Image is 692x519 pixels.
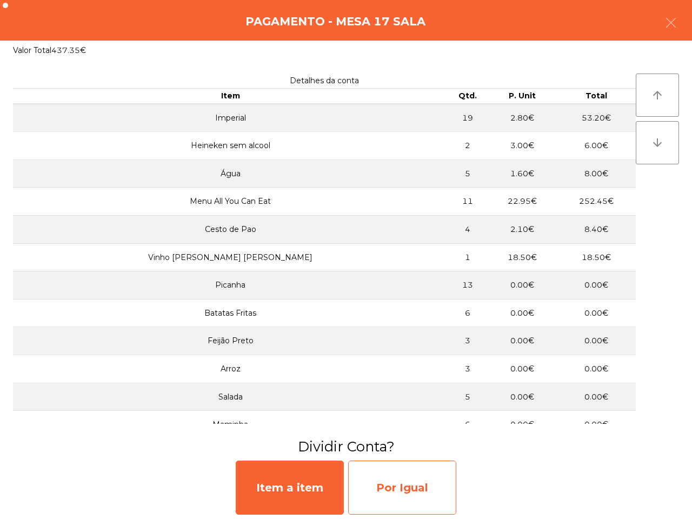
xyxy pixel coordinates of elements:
span: 437.35€ [51,45,86,55]
td: Feijão Preto [13,327,448,355]
td: 53.20€ [557,104,636,132]
td: 0.00€ [557,411,636,439]
td: 5 [448,383,487,411]
td: 0.00€ [487,299,557,327]
td: 5 [448,159,487,188]
td: Arroz [13,355,448,383]
td: 1.60€ [487,159,557,188]
td: Vinho [PERSON_NAME] [PERSON_NAME] [13,243,448,271]
td: Água [13,159,448,188]
div: Por Igual [348,461,456,515]
th: Total [557,89,636,104]
td: 22.95€ [487,188,557,216]
td: 18.50€ [557,243,636,271]
td: 6 [448,299,487,327]
span: Detalhes da conta [290,76,359,85]
i: arrow_upward [651,89,664,102]
td: 8.00€ [557,159,636,188]
td: Heineken sem alcool [13,132,448,160]
td: 1 [448,243,487,271]
td: 0.00€ [557,327,636,355]
td: Cesto de Pao [13,216,448,244]
td: Menu All You Can Eat [13,188,448,216]
td: Maminha [13,411,448,439]
td: 2.80€ [487,104,557,132]
td: 4 [448,216,487,244]
i: arrow_downward [651,136,664,149]
td: 252.45€ [557,188,636,216]
span: Valor Total [13,45,51,55]
td: 6 [448,411,487,439]
td: Picanha [13,271,448,300]
td: 2.10€ [487,216,557,244]
td: 0.00€ [557,355,636,383]
td: 0.00€ [487,383,557,411]
td: 11 [448,188,487,216]
button: arrow_downward [636,121,679,164]
th: Qtd. [448,89,487,104]
th: Item [13,89,448,104]
td: 13 [448,271,487,300]
td: 0.00€ [487,271,557,300]
td: 6.00€ [557,132,636,160]
td: Salada [13,383,448,411]
td: 0.00€ [557,271,636,300]
td: 18.50€ [487,243,557,271]
td: 0.00€ [487,327,557,355]
h4: Pagamento - Mesa 17 Sala [245,14,425,30]
td: Imperial [13,104,448,132]
td: 0.00€ [557,383,636,411]
td: 0.00€ [557,299,636,327]
td: 2 [448,132,487,160]
td: 0.00€ [487,355,557,383]
td: Batatas Fritas [13,299,448,327]
td: 3.00€ [487,132,557,160]
button: arrow_upward [636,74,679,117]
td: 3 [448,327,487,355]
div: Item a item [236,461,344,515]
td: 19 [448,104,487,132]
td: 0.00€ [487,411,557,439]
h3: Dividir Conta? [8,437,684,456]
td: 8.40€ [557,216,636,244]
th: P. Unit [487,89,557,104]
td: 3 [448,355,487,383]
